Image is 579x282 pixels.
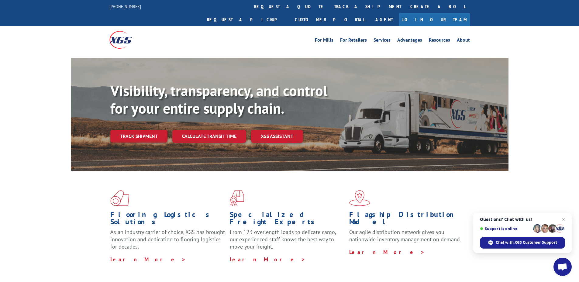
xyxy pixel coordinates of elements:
[230,211,345,229] h1: Specialized Freight Experts
[230,190,244,206] img: xgs-icon-focused-on-flooring-red
[480,226,531,231] span: Support is online
[110,211,225,229] h1: Flooring Logistics Solutions
[553,258,572,276] div: Open chat
[251,130,303,143] a: XGS ASSISTANT
[480,237,565,249] div: Chat with XGS Customer Support
[429,38,450,44] a: Resources
[110,256,186,263] a: Learn More >
[374,38,391,44] a: Services
[496,240,557,245] span: Chat with XGS Customer Support
[560,216,567,223] span: Close chat
[110,190,129,206] img: xgs-icon-total-supply-chain-intelligence-red
[369,13,399,26] a: Agent
[202,13,290,26] a: Request a pickup
[457,38,470,44] a: About
[349,229,461,243] span: Our agile distribution network gives you nationwide inventory management on demand.
[349,211,464,229] h1: Flagship Distribution Model
[399,13,470,26] a: Join Our Team
[110,81,327,118] b: Visibility, transparency, and control for your entire supply chain.
[397,38,422,44] a: Advantages
[340,38,367,44] a: For Retailers
[109,3,141,9] a: [PHONE_NUMBER]
[349,190,370,206] img: xgs-icon-flagship-distribution-model-red
[290,13,369,26] a: Customer Portal
[480,217,565,222] span: Questions? Chat with us!
[110,130,167,143] a: Track shipment
[230,229,345,256] p: From 123 overlength loads to delicate cargo, our experienced staff knows the best way to move you...
[110,229,225,250] span: As an industry carrier of choice, XGS has brought innovation and dedication to flooring logistics...
[172,130,246,143] a: Calculate transit time
[315,38,333,44] a: For Mills
[230,256,305,263] a: Learn More >
[349,249,425,256] a: Learn More >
